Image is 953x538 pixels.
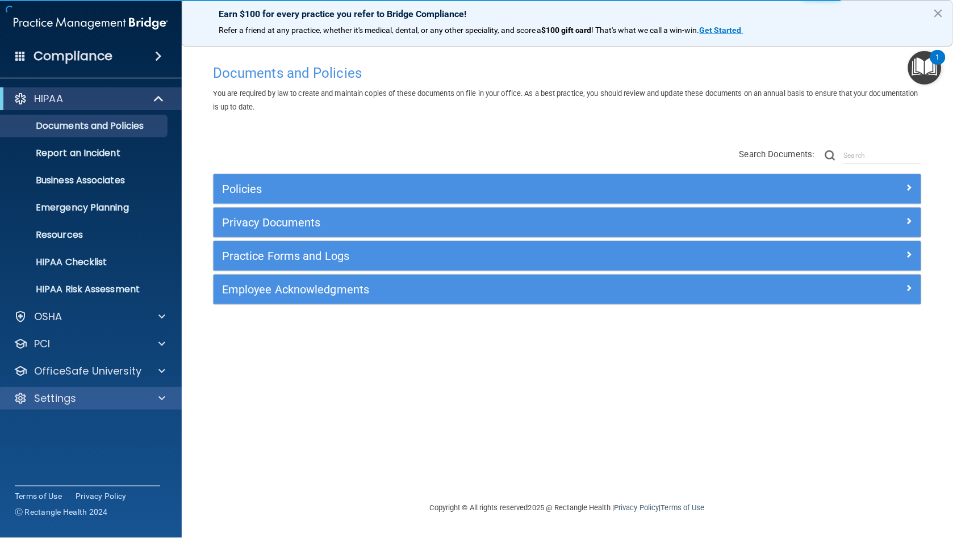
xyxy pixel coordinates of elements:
span: ! That's what we call a win-win. [592,26,700,35]
h4: Compliance [34,48,112,64]
a: PCI [14,337,165,351]
div: 1 [936,57,940,72]
a: Terms of Use [661,503,705,512]
p: PCI [34,337,50,351]
a: Privacy Policy [614,503,659,512]
p: Emergency Planning [7,202,162,213]
a: Privacy Policy [76,490,127,502]
p: Report an Incident [7,148,162,159]
p: Settings [34,392,76,405]
span: Search Documents: [739,149,815,159]
img: PMB logo [14,12,168,35]
img: ic-search.3b580494.png [825,150,835,161]
strong: $100 gift card [542,26,592,35]
h5: Practice Forms and Logs [222,250,736,262]
h5: Employee Acknowledgments [222,283,736,296]
span: Refer a friend at any practice, whether it's medical, dental, or any other speciality, and score a [219,26,542,35]
a: HIPAA [14,92,165,106]
a: Policies [222,180,913,198]
button: Open Resource Center, 1 new notification [908,51,942,85]
p: OSHA [34,310,62,323]
p: HIPAA [34,92,63,106]
a: OSHA [14,310,165,323]
p: Earn $100 for every practice you refer to Bridge Compliance! [219,9,916,19]
p: Resources [7,229,162,241]
input: Search [844,147,922,164]
a: Practice Forms and Logs [222,247,913,265]
p: Business Associates [7,175,162,186]
h4: Documents and Policies [213,66,922,81]
p: OfficeSafe University [34,364,141,378]
strong: Get Started [700,26,742,35]
p: HIPAA Risk Assessment [7,284,162,295]
h5: Privacy Documents [222,216,736,229]
button: Close [933,4,944,22]
span: You are required by law to create and maintain copies of these documents on file in your office. ... [213,89,918,111]
p: HIPAA Checklist [7,257,162,268]
a: Employee Acknowledgments [222,280,913,299]
h5: Policies [222,183,736,195]
a: Settings [14,392,165,405]
a: Terms of Use [15,490,62,502]
p: Documents and Policies [7,120,162,132]
a: Privacy Documents [222,213,913,232]
div: Copyright © All rights reserved 2025 @ Rectangle Health | | [360,490,775,526]
a: OfficeSafe University [14,364,165,378]
span: Ⓒ Rectangle Health 2024 [15,506,108,518]
a: Get Started [700,26,743,35]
